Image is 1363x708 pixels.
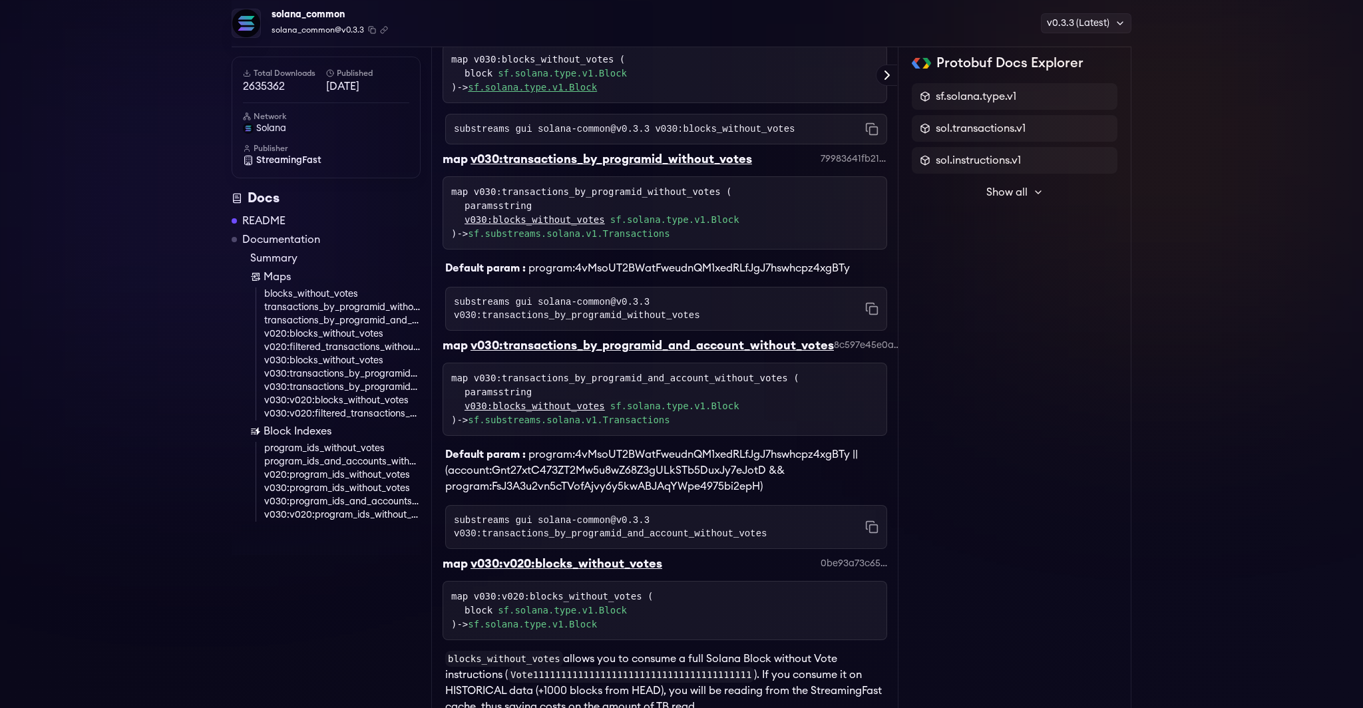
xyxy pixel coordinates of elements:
[468,415,670,425] a: sf.substreams.solana.v1.Transactions
[528,263,850,273] span: program:4vMsoUT2BWatFweudnQM1xedRLfJgJ7hswhcpz4xgBTy
[264,468,421,482] a: v020:program_ids_without_votes
[264,442,421,455] a: program_ids_without_votes
[508,667,754,683] code: Vote111111111111111111111111111111111111111
[243,123,254,134] img: solana
[242,213,286,229] a: README
[451,371,878,427] div: map v030:transactions_by_programid_and_account_without_votes ( )
[865,302,878,315] button: Copy command to clipboard
[264,394,421,407] a: v030:v020:blocks_without_votes
[936,152,1021,168] span: sol.instructions.v1
[250,423,421,439] a: Block Indexes
[465,604,878,618] div: block
[272,5,388,24] div: solana_common
[264,301,421,314] a: transactions_by_programid_without_votes
[457,415,670,425] span: ->
[264,287,421,301] a: blocks_without_votes
[986,184,1028,200] span: Show all
[454,122,795,136] code: substreams gui solana-common@v0.3.3 v030:blocks_without_votes
[451,590,878,631] div: map v030:v020:blocks_without_votes ( )
[471,150,752,168] div: v030:transactions_by_programid_without_votes
[821,557,887,570] div: 0be93a73c65aa8ec2de4b1a47209edeea493ff29
[865,122,878,136] button: Copy command to clipboard
[272,24,364,36] span: solana_common@v0.3.3
[250,250,421,266] a: Summary
[243,122,409,135] a: solana
[445,651,563,667] code: blocks_without_votes
[834,339,900,352] div: 8c597e45e0aacc39d15dda46cbb1babfa6e18abc
[465,67,878,81] div: block
[457,82,597,92] span: ->
[468,619,597,629] a: sf.solana.type.v1.Block
[443,554,468,573] div: map
[912,58,931,69] img: Protobuf
[250,271,261,282] img: Map icon
[465,213,605,227] a: v030:blocks_without_votes
[465,399,605,413] a: v030:blocks_without_votes
[243,79,326,94] span: 2635362
[912,179,1117,206] button: Show all
[264,381,421,394] a: v030:transactions_by_programid_and_account_without_votes
[445,449,526,460] b: Default param :
[451,185,878,241] div: map v030:transactions_by_programid_without_votes ( )
[443,336,468,355] div: map
[264,354,421,367] a: v030:blocks_without_votes
[264,367,421,381] a: v030:transactions_by_programid_without_votes
[264,508,421,522] a: v030:v020:program_ids_without_votes
[445,449,858,492] span: program:4vMsoUT2BWatFweudnQM1xedRLfJgJ7hswhcpz4xgBTy || (account:Gnt27xtC473ZT2Mw5u8wZ68Z3gULkSTb...
[468,82,597,92] a: sf.solana.type.v1.Block
[457,619,597,629] span: ->
[821,152,887,166] div: 79983641fb21f80af202858c457165e00d9c9c9f
[936,54,1083,73] h2: Protobuf Docs Explorer
[610,399,739,413] a: sf.solana.type.v1.Block
[264,495,421,508] a: v030:program_ids_and_accounts_without_votes
[457,228,670,239] span: ->
[368,26,376,34] button: Copy package name and version
[498,67,627,81] a: sf.solana.type.v1.Block
[264,314,421,327] a: transactions_by_programid_and_account_without_votes
[232,189,421,208] div: Docs
[250,269,421,285] a: Maps
[610,213,739,227] a: sf.solana.type.v1.Block
[451,53,878,94] div: map v030:blocks_without_votes ( )
[1041,13,1131,33] div: v0.3.3 (Latest)
[454,295,865,322] code: substreams gui solana-common@v0.3.3 v030:transactions_by_programid_without_votes
[445,263,526,273] b: Default param :
[936,88,1016,104] span: sf.solana.type.v1
[264,455,421,468] a: program_ids_and_accounts_without_votes
[264,407,421,421] a: v030:v020:filtered_transactions_without_votes
[243,68,326,79] h6: Total Downloads
[936,120,1026,136] span: sol.transactions.v1
[243,154,409,167] a: StreamingFast
[471,554,662,573] div: v030:v020:blocks_without_votes
[243,111,409,122] h6: Network
[454,514,865,540] code: substreams gui solana-common@v0.3.3 v030:transactions_by_programid_and_account_without_votes
[256,122,286,135] span: solana
[468,228,670,239] a: sf.substreams.solana.v1.Transactions
[243,143,409,154] h6: Publisher
[264,327,421,341] a: v020:blocks_without_votes
[232,9,260,37] img: Package Logo
[465,199,878,213] div: paramsstring
[465,385,878,399] div: paramsstring
[242,232,320,248] a: Documentation
[443,150,468,168] div: map
[326,68,409,79] h6: Published
[865,520,878,534] button: Copy command to clipboard
[326,79,409,94] span: [DATE]
[471,336,834,355] div: v030:transactions_by_programid_and_account_without_votes
[380,26,388,34] button: Copy .spkg link to clipboard
[498,604,627,618] a: sf.solana.type.v1.Block
[250,426,261,437] img: Block Index icon
[256,154,321,167] span: StreamingFast
[264,482,421,495] a: v030:program_ids_without_votes
[264,341,421,354] a: v020:filtered_transactions_without_votes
